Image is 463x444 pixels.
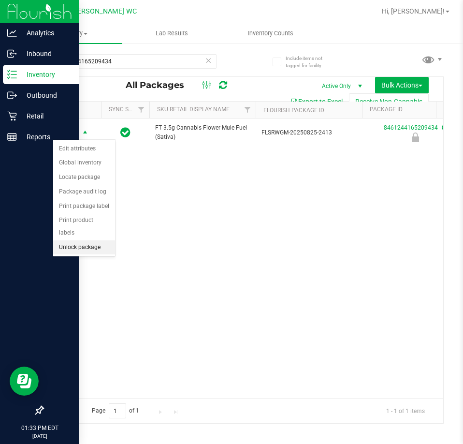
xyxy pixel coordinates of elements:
li: Unlock package [53,240,115,255]
li: Edit attributes [53,142,115,156]
inline-svg: Analytics [7,28,17,38]
span: 1 - 1 of 1 items [378,403,433,418]
p: Retail [17,110,75,122]
input: Search Package ID, Item Name, SKU, Lot or Part Number... [43,54,217,69]
span: FLSRWGM-20250825-2413 [261,128,356,137]
span: Clear [205,54,212,67]
span: FT 3.5g Cannabis Flower Mule Fuel (Sativa) [155,123,250,142]
a: Filter [133,102,149,118]
iframe: Resource center [10,367,39,396]
li: Print package label [53,199,115,214]
a: 8461244165209434 [384,124,438,131]
span: All Packages [126,80,194,90]
a: Inventory Counts [221,23,320,44]
a: Package ID [370,106,403,113]
button: Receive Non-Cannabis [349,93,429,110]
span: Include items not tagged for facility [286,55,334,69]
a: Sku Retail Display Name [157,106,230,113]
p: Outbound [17,89,75,101]
inline-svg: Retail [7,111,17,121]
p: Analytics [17,27,75,39]
span: select [79,126,91,140]
a: Sync Status [109,106,146,113]
a: Filter [240,102,256,118]
span: Page of 1 [84,403,147,418]
span: Lab Results [143,29,201,38]
p: 01:33 PM EDT [4,424,75,432]
a: Lab Results [122,23,221,44]
span: Hi, [PERSON_NAME]! [382,7,445,15]
li: Locate package [53,170,115,185]
li: Print product labels [53,213,115,240]
p: [DATE] [4,432,75,440]
span: St. [PERSON_NAME] WC [60,7,137,15]
span: Sync from Compliance System [440,124,447,131]
p: Inbound [17,48,75,59]
inline-svg: Inbound [7,49,17,59]
input: 1 [109,403,126,418]
span: Bulk Actions [381,81,422,89]
inline-svg: Inventory [7,70,17,79]
p: Reports [17,131,75,143]
inline-svg: Reports [7,132,17,142]
li: Package audit log [53,185,115,199]
span: In Sync [120,126,130,139]
p: Inventory [17,69,75,80]
span: Inventory Counts [235,29,306,38]
a: Flourish Package ID [263,107,324,114]
button: Export to Excel [284,93,349,110]
button: Bulk Actions [375,77,429,93]
li: Global inventory [53,156,115,170]
inline-svg: Outbound [7,90,17,100]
